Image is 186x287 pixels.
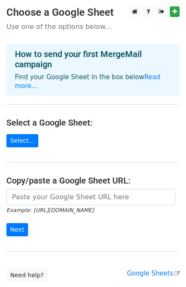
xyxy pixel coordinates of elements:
[6,223,28,236] input: Next
[6,189,175,205] input: Paste your Google Sheet URL here
[6,175,180,186] h4: Copy/paste a Google Sheet URL:
[6,118,180,128] h4: Select a Google Sheet:
[15,73,171,91] p: Find your Google Sheet in the box below
[6,6,180,19] h3: Choose a Google Sheet
[15,73,160,90] a: Read more...
[6,269,48,282] a: Need help?
[15,49,171,69] h4: How to send your first MergeMail campaign
[6,134,38,147] a: Select...
[6,207,94,213] small: Example: [URL][DOMAIN_NAME]
[6,22,180,31] p: Use one of the options below...
[127,270,180,277] a: Google Sheets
